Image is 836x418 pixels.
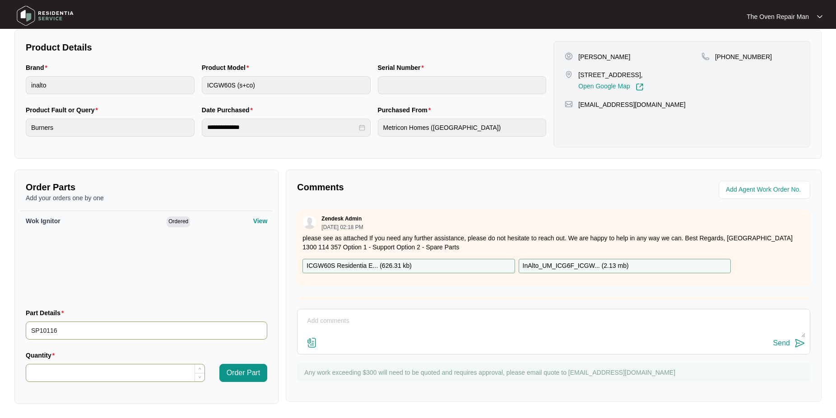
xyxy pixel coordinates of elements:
span: Ordered [167,216,190,227]
input: Serial Number [378,76,547,94]
p: [PHONE_NUMBER] [715,52,772,61]
p: Comments [297,181,547,193]
p: [DATE] 02:18 PM [321,225,363,230]
label: Brand [26,63,51,72]
img: residentia service logo [14,2,77,29]
span: Wok Ignitor [26,217,60,225]
p: [PERSON_NAME] [578,52,630,61]
p: The Oven Repair Man [747,12,809,21]
p: Order Parts [26,181,267,193]
label: Quantity [26,351,58,360]
input: Brand [26,76,195,94]
input: Date Purchased [207,123,357,132]
span: Decrease Value [195,373,204,381]
img: map-pin [565,100,573,108]
p: [EMAIL_ADDRESS][DOMAIN_NAME] [578,100,685,109]
div: Send [773,339,790,347]
input: Product Fault or Query [26,119,195,137]
label: Product Fault or Query [26,106,102,115]
label: Date Purchased [202,106,256,115]
input: Quantity [26,364,204,381]
label: Purchased From [378,106,435,115]
span: down [198,376,201,379]
p: Any work exceeding $300 will need to be quoted and requires approval, please email quote to [EMAI... [304,368,806,377]
img: Link-External [636,83,644,91]
p: View [253,216,268,225]
p: Zendesk Admin [321,215,362,222]
button: Order Part [219,364,268,382]
p: [STREET_ADDRESS], [578,70,643,79]
img: map-pin [565,70,573,78]
img: user.svg [303,216,316,229]
input: Purchased From [378,119,547,137]
input: Part Details [26,322,267,340]
input: Product Model [202,76,371,94]
label: Product Model [202,63,253,72]
p: InAlto_UM_ICG6F_ICGW... ( 2.13 mb ) [523,261,629,271]
img: map-pin [701,52,710,60]
p: Add your orders one by one [26,193,267,202]
img: user-pin [565,52,573,60]
p: please see as attached If you need any further assistance, please do not hesitate to reach out. W... [302,234,805,252]
p: Product Details [26,41,546,54]
img: file-attachment-doc.svg [307,337,317,348]
label: Part Details [26,308,68,317]
label: Serial Number [378,63,427,72]
button: Send [773,337,805,349]
img: dropdown arrow [817,14,822,19]
a: Open Google Map [578,83,643,91]
span: up [198,367,201,370]
span: Order Part [227,367,260,378]
input: Add Agent Work Order No. [726,184,805,195]
p: ICGW60S Residentia E... ( 626.31 kb ) [307,261,412,271]
span: Increase Value [195,364,204,373]
img: send-icon.svg [794,338,805,349]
